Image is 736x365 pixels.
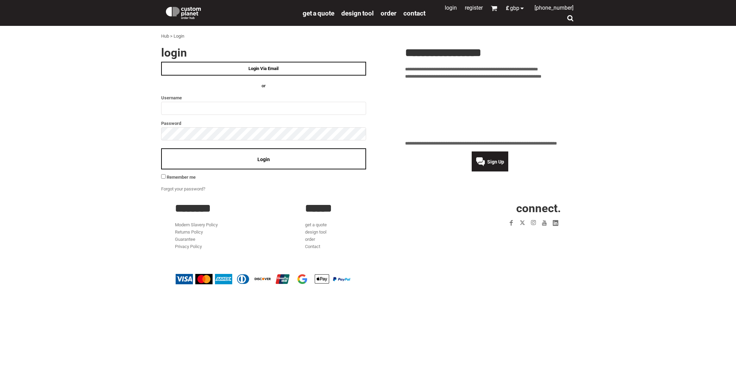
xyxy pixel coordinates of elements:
[445,4,457,11] a: Login
[274,274,291,284] img: China UnionPay
[165,5,202,19] img: Custom Planet
[341,9,374,17] a: design tool
[313,274,331,284] img: Apple Pay
[161,62,366,76] a: Login Via Email
[510,6,519,11] span: GBP
[305,222,327,227] a: get a quote
[254,274,272,284] img: Discover
[167,175,196,180] span: Remember me
[466,233,561,241] iframe: Customer reviews powered by Trustpilot
[294,274,311,284] img: Google Pay
[161,47,366,58] h2: Login
[305,244,320,249] a: Contact
[161,119,366,127] label: Password
[161,186,205,191] a: Forgot your password?
[303,9,334,17] a: get a quote
[174,33,184,40] div: Login
[175,237,195,242] a: Guarantee
[403,9,425,17] a: Contact
[305,229,326,235] a: design tool
[534,4,573,11] span: [PHONE_NUMBER]
[175,222,218,227] a: Modern Slavery Policy
[175,229,203,235] a: Returns Policy
[161,33,169,39] a: Hub
[381,9,396,17] a: order
[506,6,510,11] span: £
[248,66,278,71] span: Login Via Email
[257,157,270,162] span: Login
[465,4,483,11] a: Register
[305,237,315,242] a: order
[161,2,299,22] a: Custom Planet
[170,33,173,40] div: >
[161,174,166,179] input: Remember me
[195,274,213,284] img: Mastercard
[487,159,504,165] span: Sign Up
[405,84,575,136] iframe: Customer reviews powered by Trustpilot
[175,244,202,249] a: Privacy Policy
[235,274,252,284] img: Diners Club
[435,203,561,214] h2: CONNECT.
[215,274,232,284] img: American Express
[161,82,366,90] h4: OR
[161,94,366,102] label: Username
[176,274,193,284] img: Visa
[333,277,350,281] img: PayPal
